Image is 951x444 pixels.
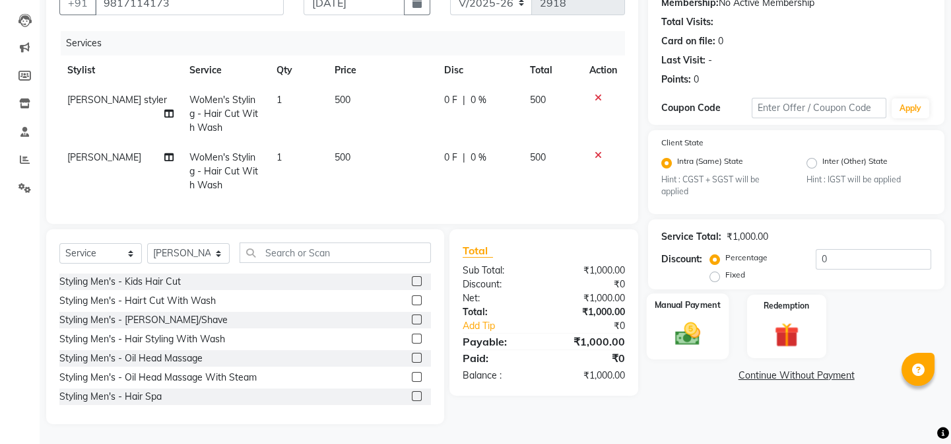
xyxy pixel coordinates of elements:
[718,34,723,48] div: 0
[752,98,886,118] input: Enter Offer / Coupon Code
[892,98,929,118] button: Apply
[559,319,635,333] div: ₹0
[471,93,486,107] span: 0 %
[277,94,282,106] span: 1
[708,54,712,67] div: -
[677,155,743,171] label: Intra (Same) State
[436,55,522,85] th: Disc
[59,294,216,308] div: Styling Men's - Hairt Cut With Wash
[544,305,635,319] div: ₹1,000.00
[189,94,258,133] span: WoMen's Styling - Hair Cut With Wash
[661,101,751,115] div: Coupon Code
[335,94,350,106] span: 500
[544,264,635,277] div: ₹1,000.00
[471,151,486,165] span: 0 %
[327,55,437,85] th: Price
[661,73,691,87] div: Points:
[661,252,702,266] div: Discount:
[725,252,768,264] label: Percentage
[67,151,141,163] span: [PERSON_NAME]
[651,369,942,383] a: Continue Without Payment
[822,155,888,171] label: Inter (Other) State
[463,151,465,165] span: |
[444,93,457,107] span: 0 F
[453,369,544,383] div: Balance :
[59,390,162,404] div: Styling Men's - Hair Spa
[59,351,203,365] div: Styling Men's - Oil Head Massage
[767,320,806,350] img: _gift.svg
[661,15,713,29] div: Total Visits:
[453,350,544,366] div: Paid:
[277,151,282,163] span: 1
[694,73,699,87] div: 0
[725,269,745,281] label: Fixed
[661,174,786,198] small: Hint : CGST + SGST will be applied
[453,319,559,333] a: Add Tip
[453,291,544,305] div: Net:
[661,34,715,48] div: Card on file:
[444,151,457,165] span: 0 F
[59,275,181,289] div: Styling Men's - Kids Hair Cut
[530,94,546,106] span: 500
[581,55,625,85] th: Action
[530,151,546,163] span: 500
[59,332,225,346] div: Styling Men's - Hair Styling With Wash
[463,244,493,258] span: Total
[806,174,931,186] small: Hint : IGST will be applied
[661,137,704,149] label: Client State
[269,55,327,85] th: Qty
[453,305,544,319] div: Total:
[544,350,635,366] div: ₹0
[453,334,544,350] div: Payable:
[661,230,721,244] div: Service Total:
[661,54,705,67] div: Last Visit:
[240,242,431,263] input: Search or Scan
[655,299,721,312] label: Manual Payment
[189,151,258,191] span: WoMen's Styling - Hair Cut With Wash
[544,334,635,350] div: ₹1,000.00
[59,55,181,85] th: Stylist
[764,300,809,312] label: Redemption
[59,313,228,327] div: Styling Men's - [PERSON_NAME]/Shave
[463,93,465,107] span: |
[453,264,544,277] div: Sub Total:
[61,31,635,55] div: Services
[544,369,635,383] div: ₹1,000.00
[67,94,167,106] span: [PERSON_NAME] styler
[59,371,257,385] div: Styling Men's - Oil Head Massage With Steam
[335,151,350,163] span: 500
[522,55,581,85] th: Total
[453,277,544,291] div: Discount:
[544,277,635,291] div: ₹0
[727,230,768,244] div: ₹1,000.00
[544,291,635,305] div: ₹1,000.00
[667,320,708,349] img: _cash.svg
[181,55,269,85] th: Service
